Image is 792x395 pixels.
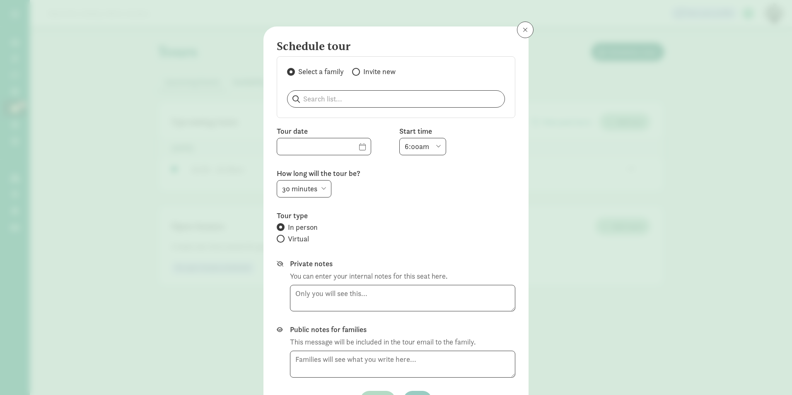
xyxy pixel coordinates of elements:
[287,91,505,107] input: Search list...
[298,67,344,77] span: Select a family
[288,222,318,232] span: In person
[277,126,393,136] label: Tour date
[751,355,792,395] iframe: Chat Widget
[277,169,515,178] label: How long will the tour be?
[290,325,515,335] label: Public notes for families
[277,40,509,53] h4: Schedule tour
[277,211,515,221] label: Tour type
[399,126,515,136] label: Start time
[290,270,447,282] div: You can enter your internal notes for this seat here.
[290,336,476,347] div: This message will be included in the tour email to the family.
[290,259,515,269] label: Private notes
[288,234,309,244] span: Virtual
[363,67,396,77] span: Invite new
